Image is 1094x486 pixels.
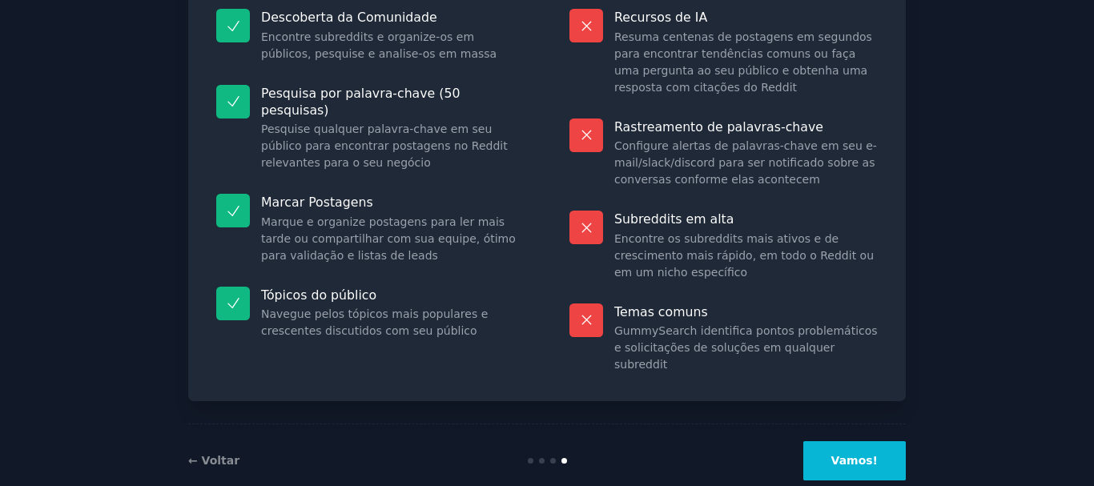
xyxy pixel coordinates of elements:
font: Marque e organize postagens para ler mais tarde ou compartilhar com sua equipe, ótimo para valida... [261,215,516,262]
font: Marcar Postagens [261,195,373,210]
a: ← Voltar [188,454,239,467]
font: GummySearch identifica pontos problemáticos e solicitações de soluções em qualquer subreddit [614,324,878,371]
font: Tópicos do público [261,287,376,303]
font: Descoberta da Comunidade [261,10,437,25]
font: Encontre os subreddits mais ativos e de crescimento mais rápido, em todo o Reddit ou em um nicho ... [614,232,874,279]
font: Temas comuns [614,304,708,319]
button: Vamos! [803,441,906,480]
font: Subreddits em alta [614,211,734,227]
font: Resuma centenas de postagens em segundos para encontrar tendências comuns ou faça uma pergunta ao... [614,30,872,94]
font: Encontre subreddits e organize-os em públicos, pesquise e analise-os em massa [261,30,497,60]
font: Configure alertas de palavras-chave em seu e-mail/slack/discord para ser notificado sobre as conv... [614,139,877,186]
font: Navegue pelos tópicos mais populares e crescentes discutidos com seu público [261,307,488,337]
font: Recursos de IA [614,10,707,25]
font: Pesquise qualquer palavra-chave em seu público para encontrar postagens no Reddit relevantes para... [261,123,508,169]
font: Rastreamento de palavras-chave [614,119,823,135]
font: Vamos! [831,454,878,467]
font: Pesquisa por palavra-chave (50 pesquisas) [261,86,460,118]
